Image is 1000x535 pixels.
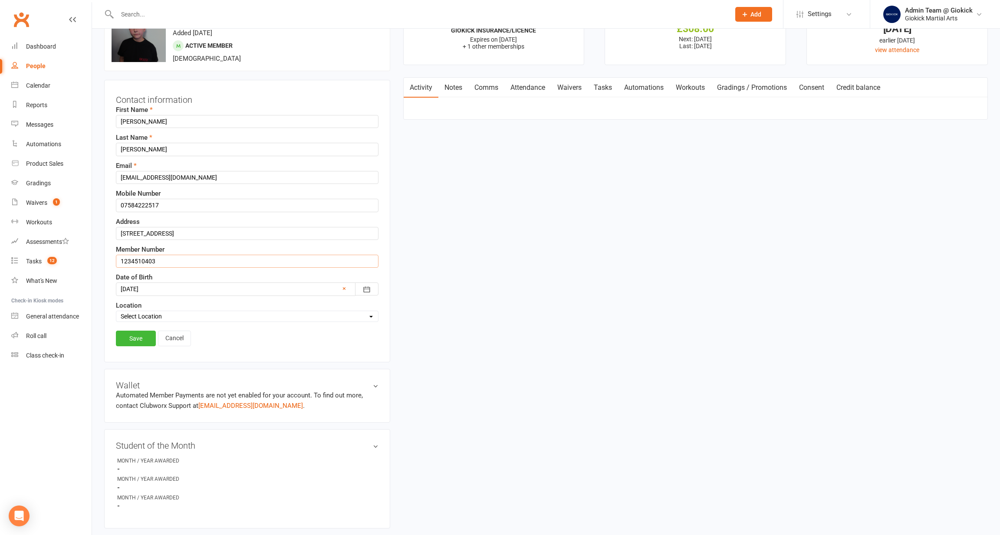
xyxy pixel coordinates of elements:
[468,78,504,98] a: Comms
[26,82,50,89] div: Calendar
[404,78,438,98] a: Activity
[116,300,141,311] label: Location
[11,252,92,271] a: Tasks 12
[116,115,378,128] input: First Name
[158,331,191,346] a: Cancel
[470,36,517,43] span: Expires on [DATE]
[750,11,761,18] span: Add
[711,78,793,98] a: Gradings / Promotions
[11,56,92,76] a: People
[116,132,152,143] label: Last Name
[613,36,778,49] p: Next: [DATE] Last: [DATE]
[173,55,241,62] span: [DEMOGRAPHIC_DATA]
[11,271,92,291] a: What's New
[342,283,346,294] a: ×
[26,62,46,69] div: People
[117,484,378,492] strong: -
[26,180,51,187] div: Gradings
[815,24,980,33] div: [DATE]
[117,457,189,465] div: MONTH / YEAR AWARDED
[116,255,378,268] input: Member Number
[116,199,378,212] input: Mobile Number
[26,238,69,245] div: Assessments
[26,258,42,265] div: Tasks
[26,160,63,167] div: Product Sales
[117,494,189,502] div: MONTH / YEAR AWARDED
[11,95,92,115] a: Reports
[47,257,57,264] span: 12
[116,331,156,346] a: Save
[116,227,378,240] input: Address
[26,121,53,128] div: Messages
[26,141,61,148] div: Automations
[26,332,46,339] div: Roll call
[588,78,618,98] a: Tasks
[116,244,164,255] label: Member Number
[11,135,92,154] a: Automations
[116,217,140,227] label: Address
[116,92,378,105] h3: Contact information
[11,346,92,365] a: Class kiosk mode
[883,6,901,23] img: thumb_image1695682323.png
[117,475,189,483] div: MONTH / YEAR AWARDED
[185,42,233,49] span: Active member
[117,502,378,510] strong: -
[905,7,973,14] div: Admin Team @ Giokick
[116,105,153,115] label: First Name
[11,326,92,346] a: Roll call
[618,78,670,98] a: Automations
[451,27,536,34] strong: GIOKICK INSURANCE/LICENCE
[735,7,772,22] button: Add
[613,24,778,33] div: £308.00
[116,381,378,390] h3: Wallet
[116,143,378,156] input: Last Name
[463,43,524,50] span: + 1 other memberships
[26,102,47,108] div: Reports
[116,272,152,282] label: Date of Birth
[815,36,980,45] div: earlier [DATE]
[26,352,64,359] div: Class check-in
[670,78,711,98] a: Workouts
[11,37,92,56] a: Dashboard
[11,76,92,95] a: Calendar
[793,78,830,98] a: Consent
[26,43,56,50] div: Dashboard
[26,277,57,284] div: What's New
[830,78,886,98] a: Credit balance
[905,14,973,22] div: Giokick Martial Arts
[53,198,60,206] span: 1
[11,232,92,252] a: Assessments
[198,402,303,410] a: [EMAIL_ADDRESS][DOMAIN_NAME]
[116,441,378,450] h3: Student of the Month
[11,213,92,232] a: Workouts
[504,78,551,98] a: Attendance
[11,115,92,135] a: Messages
[173,29,212,37] time: Added [DATE]
[117,465,378,473] strong: -
[11,154,92,174] a: Product Sales
[11,193,92,213] a: Waivers 1
[112,8,166,62] img: image1753981171.png
[11,174,92,193] a: Gradings
[11,307,92,326] a: General attendance kiosk mode
[116,171,378,184] input: Email
[26,219,52,226] div: Workouts
[10,9,32,30] a: Clubworx
[116,161,137,171] label: Email
[551,78,588,98] a: Waivers
[808,4,832,24] span: Settings
[116,391,363,410] no-payment-system: Automated Member Payments are not yet enabled for your account. To find out more, contact Clubwor...
[26,313,79,320] div: General attendance
[9,505,30,526] div: Open Intercom Messenger
[875,46,919,53] a: view attendance
[116,188,161,199] label: Mobile Number
[26,199,47,206] div: Waivers
[438,78,468,98] a: Notes
[115,8,724,20] input: Search...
